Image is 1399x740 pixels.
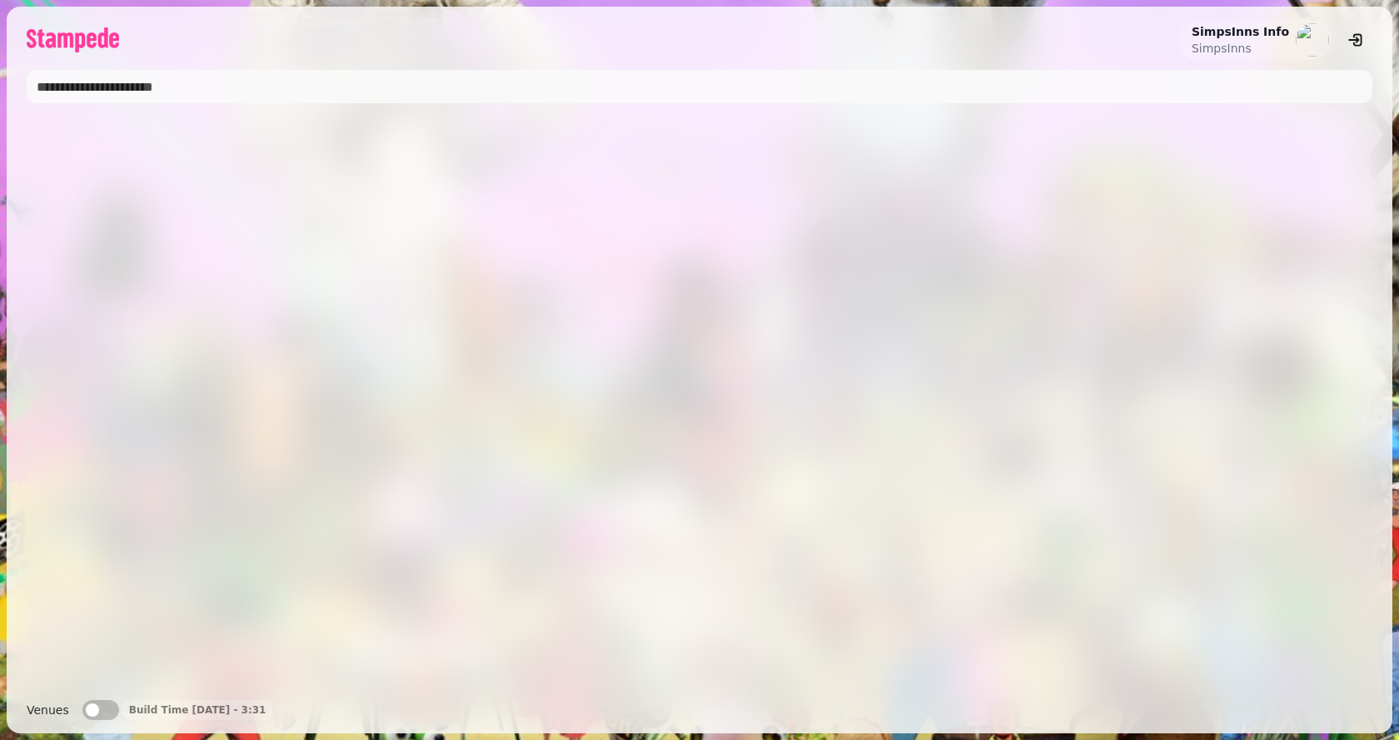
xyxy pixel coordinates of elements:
img: aHR0cHM6Ly93d3cuZ3JhdmF0YXIuY29tL2F2YXRhci81YzUzNmZhZGQ2OWI5MGRkMjBiNjI2ZTM3N2E4Njk2Nz9zPTE1MCZkP... [1296,23,1329,57]
img: logo [27,27,119,52]
p: Build Time [DATE] - 3:31 [129,703,266,717]
label: Venues [27,700,69,720]
p: SimpsInns [1192,40,1289,57]
button: logout [1339,23,1372,57]
h2: SimpsInns Info [1192,23,1289,40]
